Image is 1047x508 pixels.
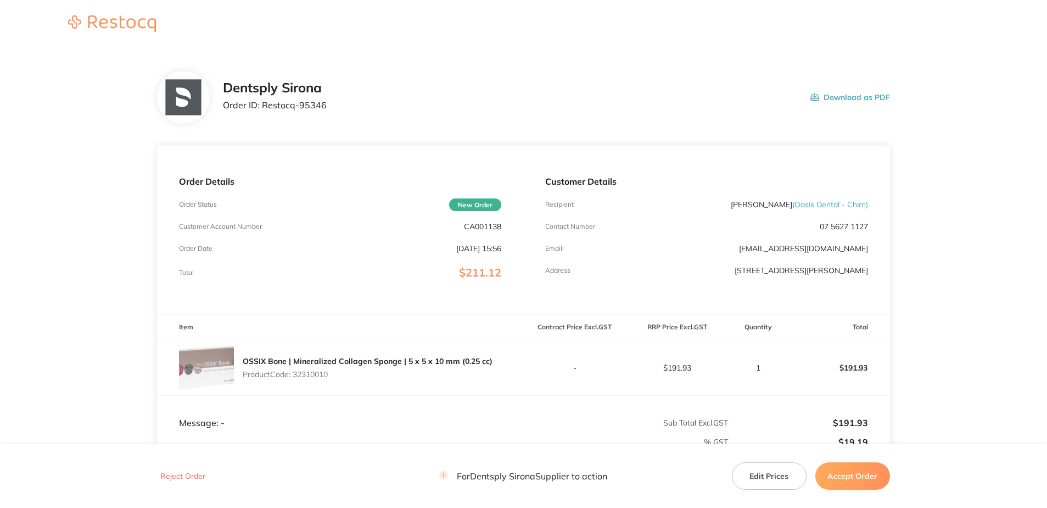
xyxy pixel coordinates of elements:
td: Message: - [157,395,523,428]
p: [DATE] 15:56 [456,244,501,253]
h2: Dentsply Sirona [223,80,327,96]
p: $191.93 [626,363,728,372]
a: OSSIX Bone | Mineralized Collagen Sponge | 5 x 5 x 10 mm (0.25 cc) [243,356,492,366]
p: Emaill [545,245,564,252]
button: Download as PDF [810,80,890,114]
p: Contact Number [545,223,595,230]
span: ( Oasis Dental - Chirn ) [792,200,868,209]
span: $211.12 [459,266,501,279]
p: Recipient [545,201,574,208]
p: 07 5627 1127 [820,222,868,231]
img: NTllNzd2NQ [165,80,201,115]
p: 1 [729,363,787,372]
p: Customer Account Number [179,223,262,230]
p: Customer Details [545,176,867,186]
p: For Dentsply Sirona Supplier to action [439,471,607,482]
p: Address [545,267,570,274]
a: [EMAIL_ADDRESS][DOMAIN_NAME] [739,244,868,253]
p: [STREET_ADDRESS][PERSON_NAME] [735,266,868,275]
th: Item [157,314,523,340]
p: - [524,363,625,372]
p: Order ID: Restocq- 95346 [223,100,327,110]
th: Quantity [729,314,787,340]
p: Order Details [179,176,501,186]
p: Sub Total Excl. GST [524,418,728,427]
th: Contract Price Excl. GST [523,314,626,340]
p: CA001138 [464,222,501,231]
button: Edit Prices [732,462,807,490]
img: Restocq logo [57,15,167,32]
button: Accept Order [815,462,890,490]
p: Product Code: 32310010 [243,370,492,379]
button: Reject Order [157,472,209,482]
p: $19.19 [729,437,868,447]
a: Restocq logo [57,15,167,34]
p: $191.93 [729,418,868,428]
p: Order Status [179,201,217,208]
p: Total [179,269,194,277]
p: $191.93 [788,355,889,381]
img: YXpsb2R4cw [179,340,234,395]
th: Total [787,314,890,340]
span: New Order [449,198,501,211]
p: [PERSON_NAME] [731,200,868,209]
th: RRP Price Excl. GST [626,314,729,340]
p: Order Date [179,245,212,252]
p: % GST [158,438,728,446]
